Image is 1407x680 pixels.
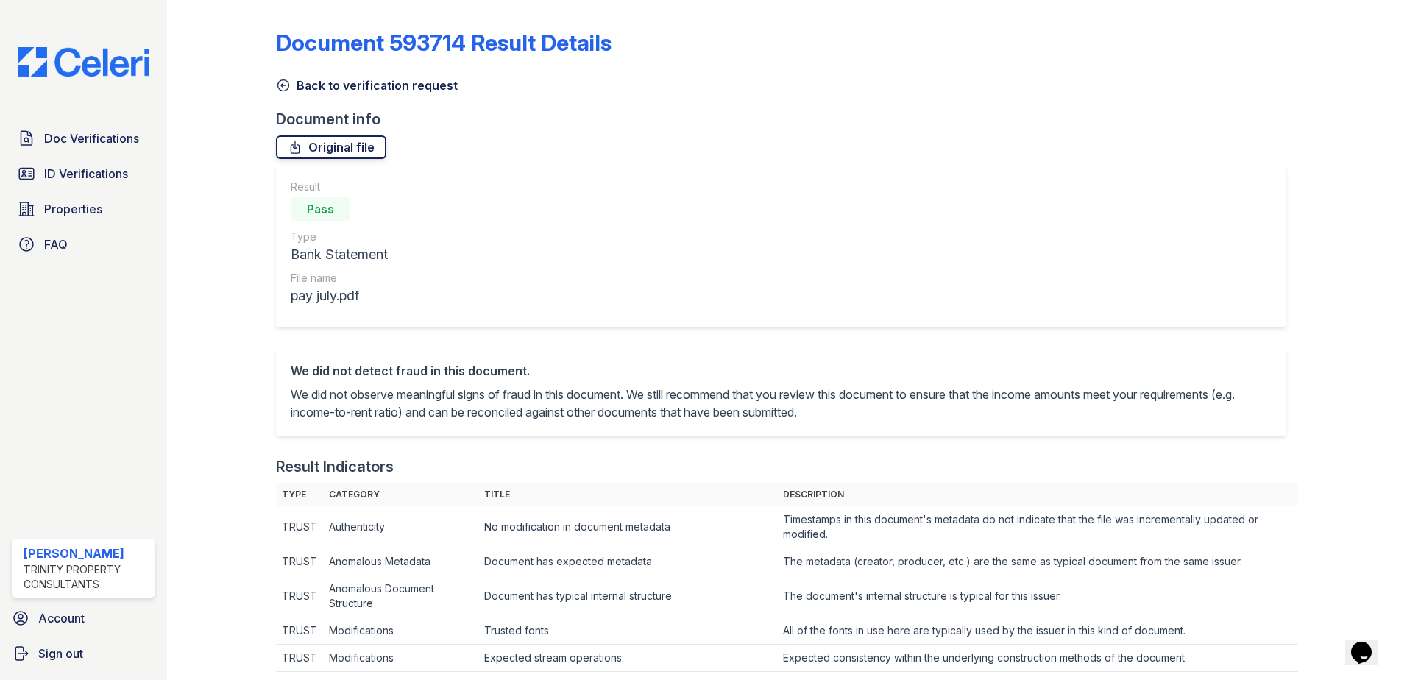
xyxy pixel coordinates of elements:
[12,159,155,188] a: ID Verifications
[323,645,478,672] td: Modifications
[12,230,155,259] a: FAQ
[276,135,386,159] a: Original file
[291,197,350,221] div: Pass
[323,506,478,548] td: Authenticity
[276,506,323,548] td: TRUST
[276,77,458,94] a: Back to verification request
[777,548,1299,575] td: The metadata (creator, producer, etc.) are the same as typical document from the same issuer.
[24,545,149,562] div: [PERSON_NAME]
[12,124,155,153] a: Doc Verifications
[478,617,777,645] td: Trusted fonts
[44,165,128,183] span: ID Verifications
[323,548,478,575] td: Anomalous Metadata
[24,562,149,592] div: Trinity Property Consultants
[38,645,83,662] span: Sign out
[276,617,323,645] td: TRUST
[44,235,68,253] span: FAQ
[478,548,777,575] td: Document has expected metadata
[323,483,478,506] th: Category
[276,548,323,575] td: TRUST
[323,617,478,645] td: Modifications
[44,130,139,147] span: Doc Verifications
[276,645,323,672] td: TRUST
[777,645,1299,672] td: Expected consistency within the underlying construction methods of the document.
[6,639,161,668] a: Sign out
[276,29,612,56] a: Document 593714 Result Details
[777,575,1299,617] td: The document's internal structure is typical for this issuer.
[276,575,323,617] td: TRUST
[478,575,777,617] td: Document has typical internal structure
[291,230,388,244] div: Type
[44,200,102,218] span: Properties
[276,456,394,477] div: Result Indicators
[6,603,161,633] a: Account
[777,506,1299,548] td: Timestamps in this document's metadata do not indicate that the file was incrementally updated or...
[323,575,478,617] td: Anomalous Document Structure
[777,483,1299,506] th: Description
[6,47,161,77] img: CE_Logo_Blue-a8612792a0a2168367f1c8372b55b34899dd931a85d93a1a3d3e32e68fde9ad4.png
[291,386,1272,421] p: We did not observe meaningful signs of fraud in this document. We still recommend that you review...
[276,109,1298,130] div: Document info
[478,645,777,672] td: Expected stream operations
[777,617,1299,645] td: All of the fonts in use here are typically used by the issuer in this kind of document.
[291,271,388,286] div: File name
[291,362,1272,380] div: We did not detect fraud in this document.
[276,483,323,506] th: Type
[478,506,777,548] td: No modification in document metadata
[291,244,388,265] div: Bank Statement
[1345,621,1392,665] iframe: chat widget
[291,286,388,306] div: pay july.pdf
[38,609,85,627] span: Account
[291,180,388,194] div: Result
[478,483,777,506] th: Title
[12,194,155,224] a: Properties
